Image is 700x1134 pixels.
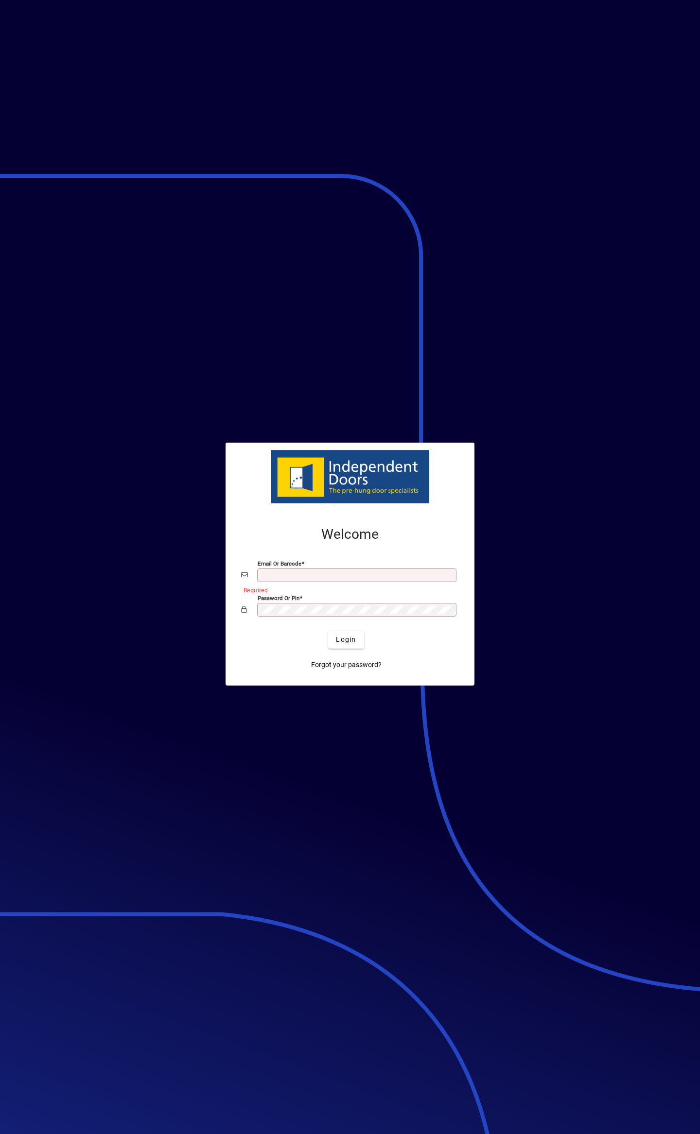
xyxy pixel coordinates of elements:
[244,584,451,595] mat-error: Required
[241,526,459,543] h2: Welcome
[307,656,385,674] a: Forgot your password?
[336,635,356,645] span: Login
[328,631,364,649] button: Login
[258,560,301,567] mat-label: Email or Barcode
[258,594,299,601] mat-label: Password or Pin
[311,660,382,670] span: Forgot your password?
